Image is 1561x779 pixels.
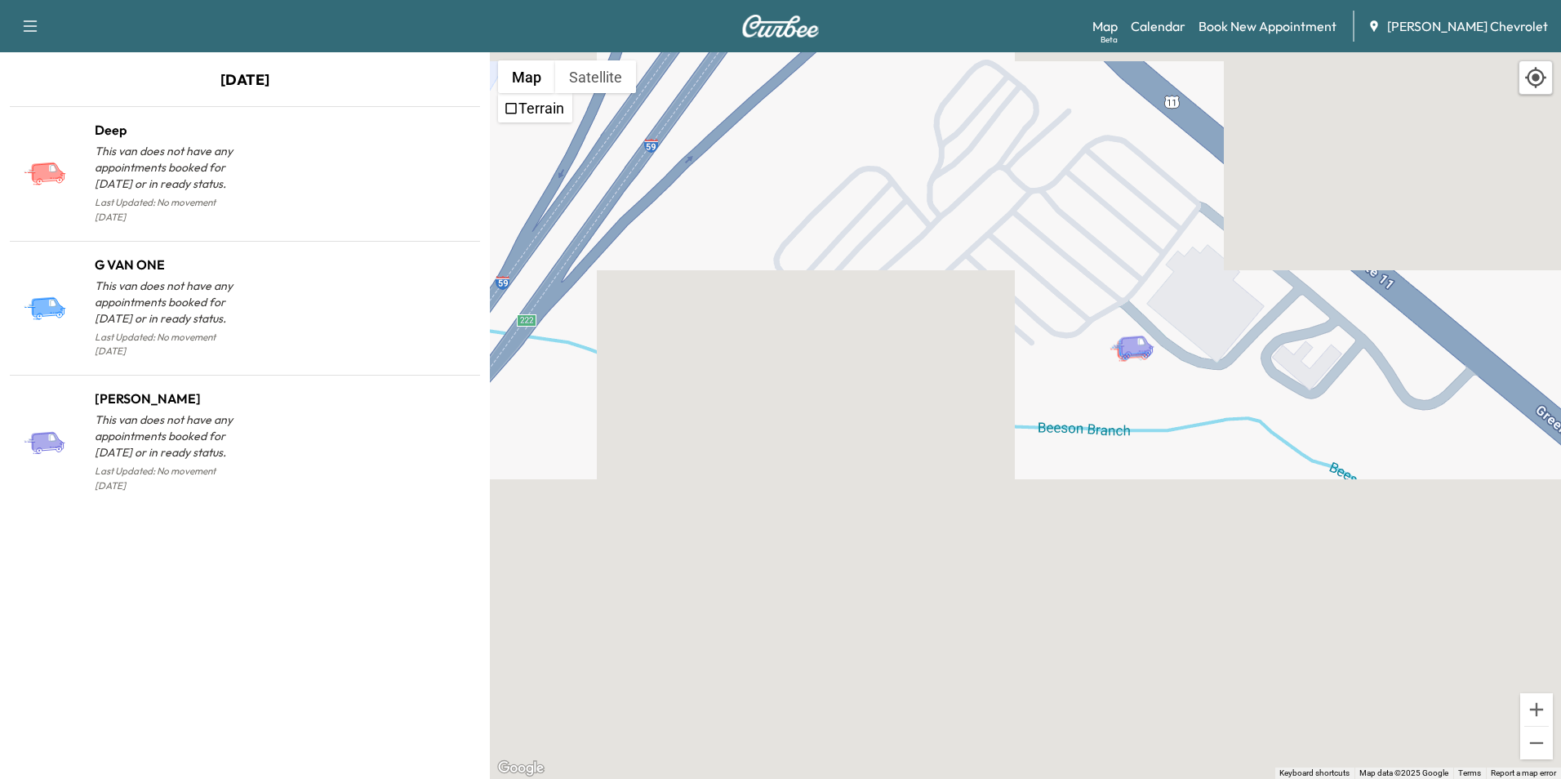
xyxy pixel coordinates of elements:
gmp-advanced-marker: G VAN ONE [1110,319,1167,348]
p: This van does not have any appointments booked for [DATE] or in ready status. [95,412,245,461]
a: Terms [1458,768,1481,777]
li: Terrain [500,95,571,121]
h1: Deep [95,120,245,140]
a: Open this area in Google Maps (opens a new window) [494,758,548,779]
a: Report a map error [1491,768,1556,777]
img: Google [494,758,548,779]
p: This van does not have any appointments booked for [DATE] or in ready status. [95,278,245,327]
button: Zoom out [1520,727,1553,759]
button: Show satellite imagery [555,60,636,93]
div: Beta [1101,33,1118,46]
gmp-advanced-marker: Dhruv [1112,318,1169,346]
gmp-advanced-marker: Deep [1109,321,1166,349]
p: Last Updated: No movement [DATE] [95,461,245,496]
img: Curbee Logo [741,15,820,38]
p: Last Updated: No movement [DATE] [95,192,245,228]
button: Keyboard shortcuts [1279,768,1350,779]
p: This van does not have any appointments booked for [DATE] or in ready status. [95,143,245,192]
span: [PERSON_NAME] Chevrolet [1387,16,1548,36]
div: Recenter map [1519,60,1553,95]
span: Map data ©2025 Google [1359,768,1448,777]
a: MapBeta [1092,16,1118,36]
a: Calendar [1131,16,1185,36]
button: Zoom in [1520,693,1553,726]
h1: G VAN ONE [95,255,245,274]
button: Show street map [498,60,555,93]
h1: [PERSON_NAME] [95,389,245,408]
p: Last Updated: No movement [DATE] [95,327,245,363]
ul: Show street map [498,93,572,122]
a: Book New Appointment [1199,16,1336,36]
label: Terrain [518,100,564,117]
